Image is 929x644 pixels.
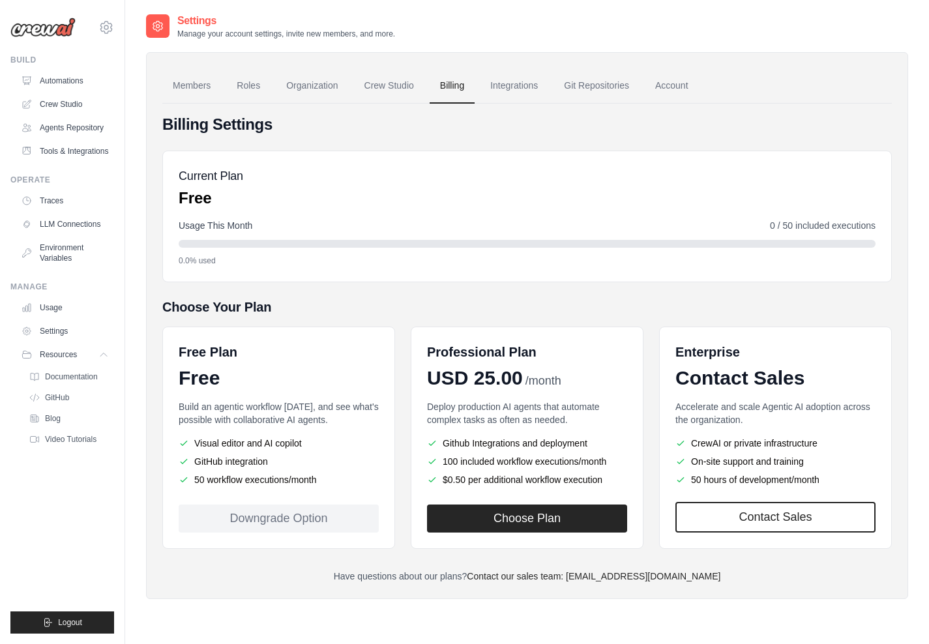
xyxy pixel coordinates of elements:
h5: Current Plan [179,167,243,185]
a: Video Tutorials [23,430,114,448]
a: Settings [16,321,114,342]
a: Usage [16,297,114,318]
li: On-site support and training [675,455,876,468]
a: Integrations [480,68,548,104]
div: Downgrade Option [179,505,379,533]
span: 0 / 50 included executions [770,219,876,232]
p: Manage your account settings, invite new members, and more. [177,29,395,39]
a: LLM Connections [16,214,114,235]
a: Roles [226,68,271,104]
span: USD 25.00 [427,366,523,390]
p: Deploy production AI agents that automate complex tasks as often as needed. [427,400,627,426]
span: GitHub [45,392,69,403]
a: Account [645,68,699,104]
span: Resources [40,349,77,360]
img: Logo [10,18,76,37]
a: Blog [23,409,114,428]
button: Choose Plan [427,505,627,533]
h2: Settings [177,13,395,29]
a: Crew Studio [16,94,114,115]
a: Documentation [23,368,114,386]
span: Video Tutorials [45,434,96,445]
span: Usage This Month [179,219,252,232]
div: Free [179,366,379,390]
h6: Enterprise [675,343,876,361]
h6: Free Plan [179,343,237,361]
h5: Choose Your Plan [162,298,892,316]
li: GitHub integration [179,455,379,468]
li: 50 hours of development/month [675,473,876,486]
span: Blog [45,413,61,424]
h6: Professional Plan [427,343,537,361]
a: Traces [16,190,114,211]
li: $0.50 per additional workflow execution [427,473,627,486]
li: Github Integrations and deployment [427,437,627,450]
li: 100 included workflow executions/month [427,455,627,468]
div: Build [10,55,114,65]
span: Logout [58,617,82,628]
a: Contact our sales team: [EMAIL_ADDRESS][DOMAIN_NAME] [467,571,720,581]
a: Crew Studio [354,68,424,104]
li: Visual editor and AI copilot [179,437,379,450]
a: Tools & Integrations [16,141,114,162]
h4: Billing Settings [162,114,892,135]
a: Contact Sales [675,502,876,533]
div: Contact Sales [675,366,876,390]
a: Billing [430,68,475,104]
div: Manage [10,282,114,292]
span: 0.0% used [179,256,216,266]
a: Automations [16,70,114,91]
p: Have questions about our plans? [162,570,892,583]
button: Resources [16,344,114,365]
div: Operate [10,175,114,185]
a: Environment Variables [16,237,114,269]
li: 50 workflow executions/month [179,473,379,486]
span: Documentation [45,372,98,382]
li: CrewAI or private infrastructure [675,437,876,450]
span: /month [525,372,561,390]
button: Logout [10,611,114,634]
p: Build an agentic workflow [DATE], and see what's possible with collaborative AI agents. [179,400,379,426]
a: Members [162,68,221,104]
p: Free [179,188,243,209]
p: Accelerate and scale Agentic AI adoption across the organization. [675,400,876,426]
a: Git Repositories [553,68,640,104]
iframe: Chat Widget [864,581,929,644]
a: GitHub [23,388,114,407]
a: Organization [276,68,348,104]
a: Agents Repository [16,117,114,138]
